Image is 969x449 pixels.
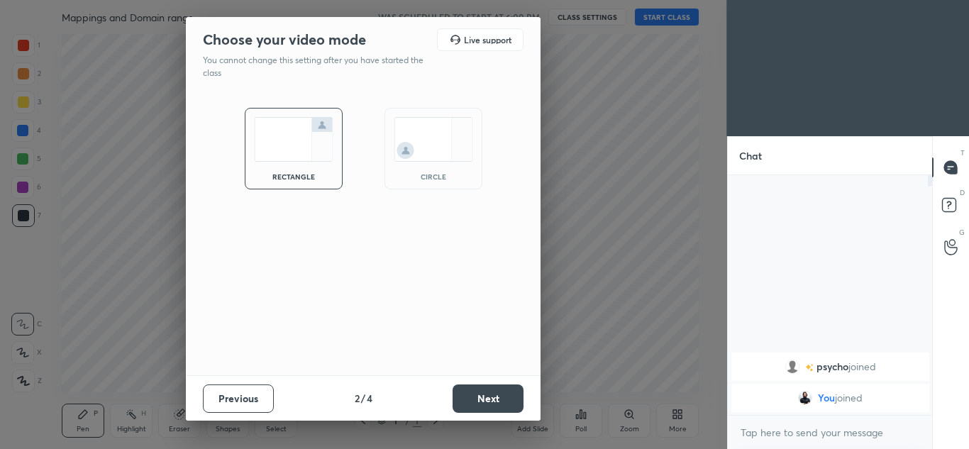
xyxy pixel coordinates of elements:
[960,187,965,198] p: D
[394,117,473,162] img: circleScreenIcon.acc0effb.svg
[254,117,333,162] img: normalScreenIcon.ae25ed63.svg
[960,148,965,158] p: T
[818,392,835,404] span: You
[804,364,813,372] img: no-rating-badge.077c3623.svg
[265,173,322,180] div: rectangle
[848,361,875,372] span: joined
[959,227,965,238] p: G
[453,384,524,413] button: Next
[728,350,933,415] div: grid
[785,360,799,374] img: default.png
[203,384,274,413] button: Previous
[728,137,773,174] p: Chat
[798,391,812,405] img: e00dc300a4f7444a955e410797683dbd.jpg
[816,361,848,372] span: psycho
[361,391,365,406] h4: /
[355,391,360,406] h4: 2
[367,391,372,406] h4: 4
[405,173,462,180] div: circle
[203,54,433,79] p: You cannot change this setting after you have started the class
[464,35,511,44] h5: Live support
[203,31,366,49] h2: Choose your video mode
[835,392,863,404] span: joined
